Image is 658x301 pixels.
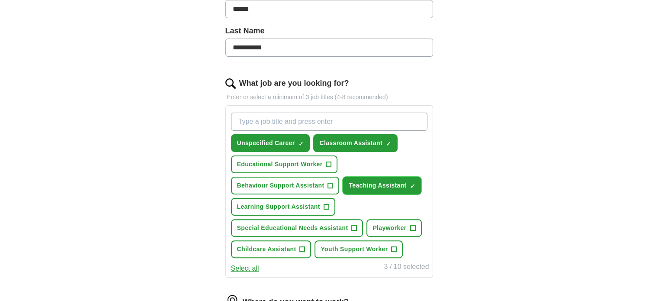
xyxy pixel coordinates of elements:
[313,134,397,152] button: Classroom Assistant✓
[231,134,310,152] button: Unspecified Career✓
[225,93,433,102] p: Enter or select a minimum of 3 job titles (4-8 recommended)
[343,177,421,194] button: Teaching Assistant✓
[231,263,259,274] button: Select all
[372,223,406,233] span: Playworker
[225,25,433,37] label: Last Name
[315,240,403,258] button: Youth Support Worker
[231,219,363,237] button: Special Educational Needs Assistant
[366,219,421,237] button: Playworker
[231,177,340,194] button: Behaviour Support Assistant
[239,78,349,89] label: What job are you looking for?
[231,113,427,131] input: Type a job title and press enter
[237,223,348,233] span: Special Educational Needs Assistant
[349,181,406,190] span: Teaching Assistant
[321,245,388,254] span: Youth Support Worker
[237,181,324,190] span: Behaviour Support Assistant
[386,140,391,147] span: ✓
[298,140,303,147] span: ✓
[237,245,296,254] span: Childcare Assistant
[384,262,429,274] div: 3 / 10 selected
[410,183,415,190] span: ✓
[237,160,323,169] span: Educational Support Worker
[237,139,295,148] span: Unspecified Career
[231,155,338,173] button: Educational Support Worker
[319,139,382,148] span: Classroom Assistant
[225,78,236,89] img: search.png
[237,202,320,211] span: Learning Support Assistant
[231,240,311,258] button: Childcare Assistant
[231,198,335,216] button: Learning Support Assistant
